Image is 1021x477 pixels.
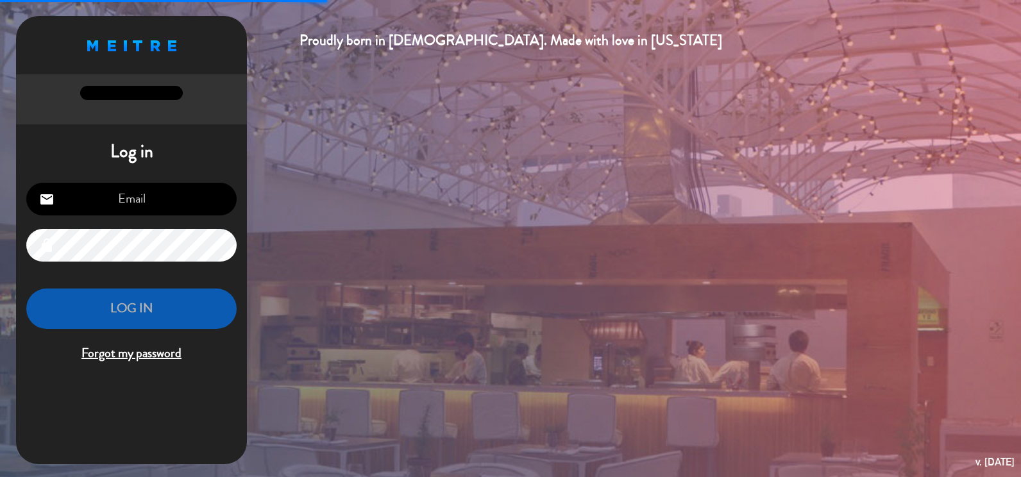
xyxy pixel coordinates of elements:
[16,141,247,163] h1: Log in
[26,343,237,364] span: Forgot my password
[26,289,237,329] button: LOG IN
[975,453,1015,471] div: v. [DATE]
[26,183,237,215] input: Email
[39,238,55,253] i: lock
[39,192,55,207] i: email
